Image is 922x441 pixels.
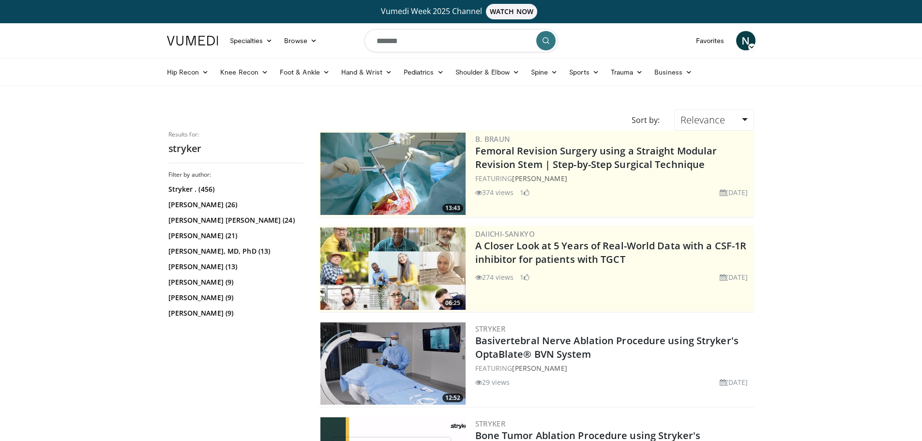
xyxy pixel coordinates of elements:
[320,228,466,310] img: 93c22cae-14d1-47f0-9e4a-a244e824b022.png.300x170_q85_crop-smart_upscale.jpg
[475,173,752,183] div: FEATURING
[442,394,463,402] span: 12:52
[168,308,302,318] a: [PERSON_NAME] (9)
[442,204,463,213] span: 13:43
[736,31,756,50] a: N
[525,62,563,82] a: Spine
[475,324,506,334] a: Stryker
[398,62,450,82] a: Pediatrics
[168,277,302,287] a: [PERSON_NAME] (9)
[512,174,567,183] a: [PERSON_NAME]
[168,184,302,194] a: Stryker . (456)
[274,62,335,82] a: Foot & Ankle
[520,187,529,198] li: 1
[442,299,463,307] span: 06:25
[475,272,514,282] li: 274 views
[475,334,739,361] a: Basivertebral Nerve Ablation Procedure using Stryker's OptaBlate® BVN System
[168,4,754,19] a: Vumedi Week 2025 ChannelWATCH NOW
[605,62,649,82] a: Trauma
[364,29,558,52] input: Search topics, interventions
[486,4,537,19] span: WATCH NOW
[278,31,323,50] a: Browse
[720,272,748,282] li: [DATE]
[649,62,698,82] a: Business
[674,109,754,131] a: Relevance
[320,133,466,215] img: 4275ad52-8fa6-4779-9598-00e5d5b95857.300x170_q85_crop-smart_upscale.jpg
[450,62,525,82] a: Shoulder & Elbow
[168,131,304,138] p: Results for:
[512,364,567,373] a: [PERSON_NAME]
[224,31,279,50] a: Specialties
[320,322,466,405] a: 12:52
[720,187,748,198] li: [DATE]
[320,133,466,215] a: 13:43
[690,31,730,50] a: Favorites
[214,62,274,82] a: Knee Recon
[475,363,752,373] div: FEATURING
[475,419,506,428] a: Stryker
[520,272,529,282] li: 1
[168,262,302,272] a: [PERSON_NAME] (13)
[680,113,725,126] span: Relevance
[320,322,466,405] img: defb5e87-9a59-4e45-9c94-ca0bb38673d3.300x170_q85_crop-smart_upscale.jpg
[720,377,748,387] li: [DATE]
[168,246,302,256] a: [PERSON_NAME], MD, PhD (13)
[335,62,398,82] a: Hand & Wrist
[168,142,304,155] h2: stryker
[168,231,302,241] a: [PERSON_NAME] (21)
[475,144,717,171] a: Femoral Revision Surgery using a Straight Modular Revision Stem | Step-by-Step Surgical Technique
[320,228,466,310] a: 06:25
[475,134,511,144] a: B. Braun
[168,171,304,179] h3: Filter by author:
[563,62,605,82] a: Sports
[475,239,747,266] a: A Closer Look at 5 Years of Real-World Data with a CSF-1R inhibitor for patients with TGCT
[167,36,218,46] img: VuMedi Logo
[475,187,514,198] li: 374 views
[168,200,302,210] a: [PERSON_NAME] (26)
[168,293,302,303] a: [PERSON_NAME] (9)
[475,377,510,387] li: 29 views
[624,109,667,131] div: Sort by:
[475,229,535,239] a: Daiichi-Sankyo
[168,215,302,225] a: [PERSON_NAME] [PERSON_NAME] (24)
[161,62,215,82] a: Hip Recon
